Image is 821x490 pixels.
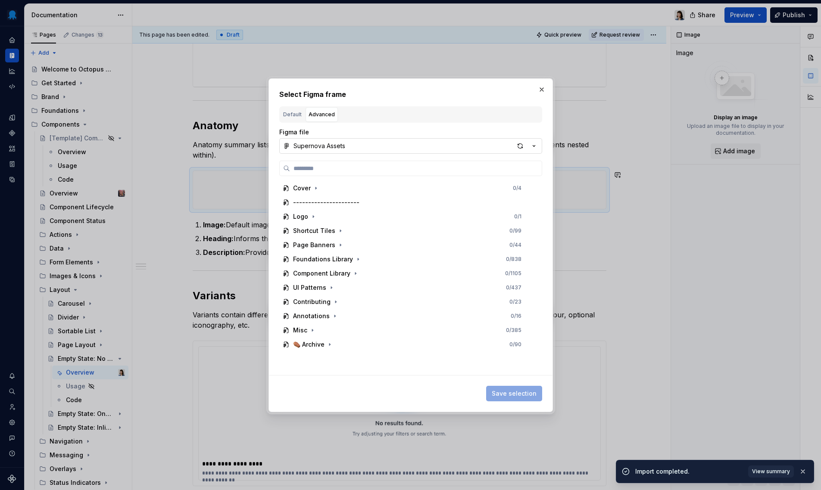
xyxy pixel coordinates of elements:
[509,242,521,248] div: 0 / 44
[293,212,308,221] div: Logo
[293,326,307,335] div: Misc
[293,269,350,278] div: Component Library
[293,298,331,306] div: Contributing
[511,313,521,319] div: 0 / 16
[513,185,521,192] div: 0 / 4
[509,227,521,234] div: 0 / 99
[752,468,790,475] span: View summary
[293,198,359,207] div: ----------------------
[293,226,335,235] div: Shortcut Tiles
[279,138,542,154] button: Supernova Assets
[506,327,521,334] div: 0 / 385
[506,284,521,291] div: 0 / 437
[293,184,311,192] div: Cover
[509,298,521,305] div: 0 / 23
[309,110,335,119] div: Advanced
[283,110,302,119] div: Default
[506,256,521,263] div: 0 / 838
[293,283,326,292] div: UI Patterns
[279,89,542,99] h2: Select Figma frame
[293,255,353,264] div: Foundations Library
[509,341,521,348] div: 0 / 90
[293,241,335,249] div: Page Banners
[505,270,521,277] div: 0 / 1105
[293,340,325,349] div: ⚰️ Archive
[635,467,743,476] div: Import completed.
[748,465,794,478] button: View summary
[279,128,309,136] label: Figma file
[293,142,345,150] div: Supernova Assets
[293,312,330,320] div: Annotations
[514,213,521,220] div: 0 / 1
